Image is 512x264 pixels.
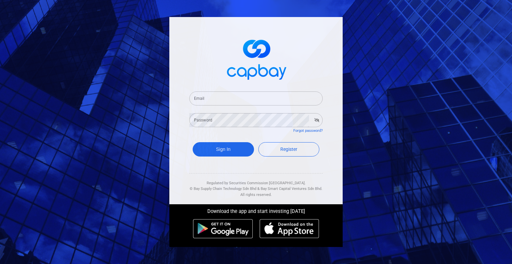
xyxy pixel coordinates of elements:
button: Sign In [193,142,254,157]
img: logo [223,34,289,83]
img: ios [260,219,319,238]
img: android [193,219,253,238]
span: Register [280,147,297,152]
div: Download the app and start investing [DATE] [164,204,348,216]
a: Register [258,142,320,157]
div: Regulated by Securities Commission [GEOGRAPHIC_DATA]. & All rights reserved. [189,174,323,198]
span: © Bay Supply Chain Technology Sdn Bhd [190,187,256,191]
span: Bay Smart Capital Ventures Sdn Bhd. [261,187,322,191]
a: Forgot password? [293,128,323,133]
